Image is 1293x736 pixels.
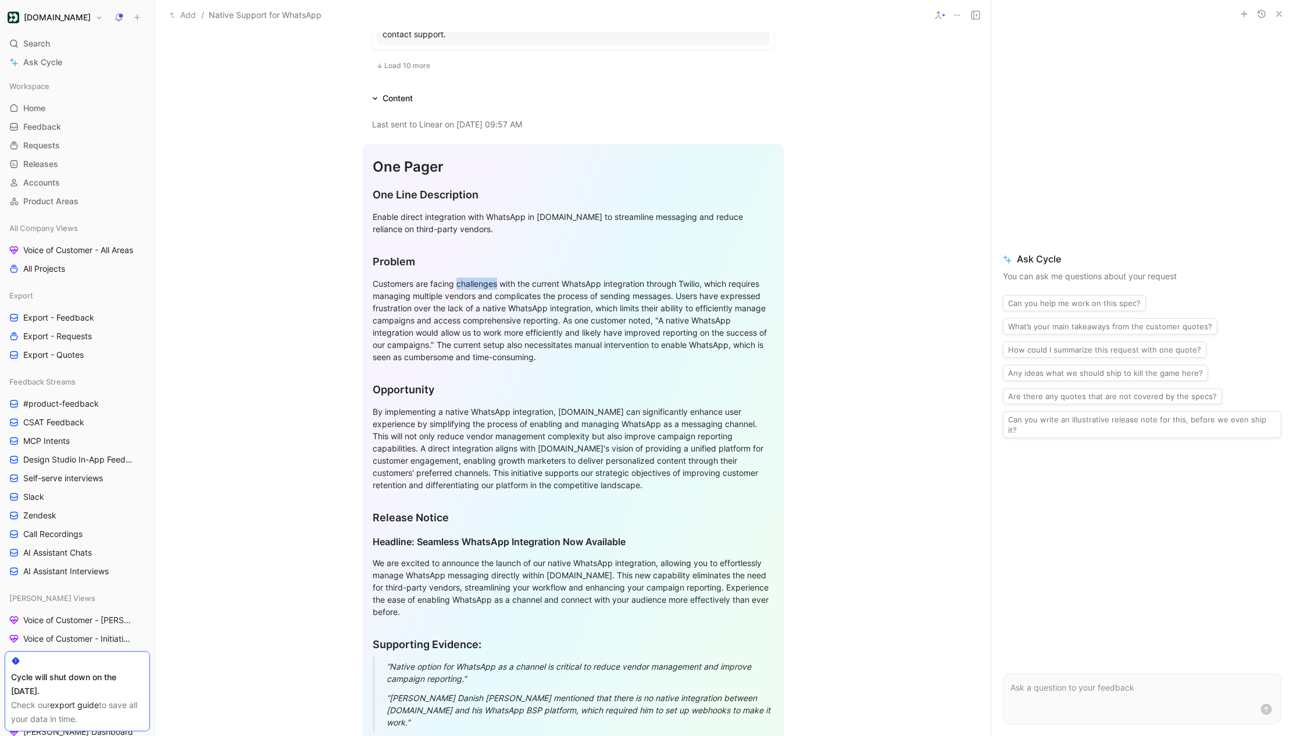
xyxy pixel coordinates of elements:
a: #product-feedback [5,395,150,413]
span: Releases [23,158,58,170]
a: export guide [50,700,99,710]
span: Export - Requests [23,330,92,342]
a: Releases [5,155,150,173]
button: Any ideas what we should ship to kill the game here? [1003,365,1208,381]
span: All Projects [23,263,65,275]
a: Call Recordings [5,525,150,543]
span: Export - Quotes [23,349,84,361]
div: Supporting Evidence: [373,637,774,652]
h1: [DOMAIN_NAME] [24,12,91,23]
a: Ask Cycle [5,54,150,71]
span: Requests [23,140,60,151]
a: Self-serve interviews [5,470,150,487]
button: Can you help me work on this spec? [1003,295,1146,311]
div: Feedback Streams#product-feedbackCSAT FeedbackMCP IntentsDesign Studio In-App FeedbackSelf-serve ... [5,373,150,580]
span: Native Support for WhatsApp [209,8,322,22]
span: Feedback [23,121,61,133]
span: Self-serve interviews [23,472,103,484]
span: Home [23,102,45,114]
button: Add [167,8,199,22]
button: How could I summarize this request with one quote? [1003,342,1206,358]
div: Workspace [5,77,150,95]
a: All Projects [5,260,150,278]
a: Zendesk [5,507,150,524]
button: What’s your main takeaways from the customer quotes? [1003,318,1217,335]
div: Opportunity [373,382,774,397]
span: Feedback Streams [9,376,76,387]
span: #product-feedback [23,398,99,410]
div: Export [5,287,150,304]
a: Export - Quotes [5,346,150,364]
span: Voice of Customer - All Areas [23,244,133,256]
span: / [201,8,204,22]
a: MCP Intents [5,432,150,450]
span: Export - Feedback [23,312,94,323]
div: Check our to save all your data in time. [11,698,144,726]
a: Design Studio In-App Feedback [5,451,150,468]
span: AI Assistant Interviews [23,566,109,577]
div: Headline: Seamless WhatsApp Integration Now Available [373,535,774,549]
span: Voice of Customer - Initiatives [23,633,134,645]
mark: Last sent to Linear on [DATE] 09:57 AM [372,119,522,129]
a: Feedback [5,118,150,136]
a: Export - Feedback [5,309,150,326]
button: Customer.io[DOMAIN_NAME] [5,9,106,26]
span: Slack [23,491,44,503]
span: Export [9,290,33,301]
div: All Company Views [5,219,150,237]
span: Workspace [9,80,49,92]
div: By implementing a native WhatsApp integration, [DOMAIN_NAME] can significantly enhance user exper... [373,406,774,491]
div: Cycle will shut down on the [DATE]. [11,670,144,698]
button: Can you write an illustrative release note for this, before we even ship it? [1003,411,1281,438]
span: [PERSON_NAME] Views [9,592,95,604]
span: Ask Cycle [1003,252,1281,266]
div: Search [5,35,150,52]
span: CSAT Feedback [23,417,84,428]
div: We are excited to announce the launch of our native WhatsApp integration, allowing you to effortl... [373,557,774,618]
button: Load 10 more [372,59,434,73]
span: MCP Intents [23,435,70,447]
a: Home [5,99,150,117]
a: AI Assistant Chats [5,544,150,561]
div: ExportExport - FeedbackExport - RequestsExport - Quotes [5,287,150,364]
a: Requests [5,137,150,154]
span: Load 10 more [384,61,430,70]
div: “Native option for WhatsApp as a channel is critical to reduce vendor management and improve camp... [387,660,788,685]
div: Release Notice [373,510,774,525]
div: Enable direct integration with WhatsApp in [DOMAIN_NAME] to streamline messaging and reduce relia... [373,211,774,235]
span: Call Recordings [23,528,83,540]
span: Design Studio In-App Feedback [23,454,135,465]
a: CSAT Feedback [5,414,150,431]
div: One Line Description [373,187,774,202]
a: Export - Requests [5,328,150,345]
div: Feedback Streams [5,373,150,390]
div: [PERSON_NAME] Views [5,589,150,607]
span: Zendesk [23,510,56,521]
span: AI Assistant Chats [23,547,92,559]
div: Problem [373,254,774,269]
a: AI Assistant Interviews [5,563,150,580]
div: “[PERSON_NAME] Danish [PERSON_NAME] mentioned that there is no native integration between [DOMAIN... [387,692,788,728]
span: Search [23,37,50,51]
span: Accounts [23,177,60,189]
a: Voice of Customer - [PERSON_NAME] [5,611,150,629]
div: All Company ViewsVoice of Customer - All AreasAll Projects [5,219,150,278]
div: Content [367,91,417,105]
a: Feedback to process - [PERSON_NAME] [5,649,150,666]
a: Voice of Customer - Initiatives [5,630,150,648]
div: Content [383,91,413,105]
div: Customers are facing challenges with the current WhatsApp integration through Twilio, which requi... [373,278,774,363]
p: You can ask me questions about your request [1003,269,1281,283]
a: Product Areas [5,193,150,210]
span: Product Areas [23,195,78,207]
a: Slack [5,488,150,506]
a: Voice of Customer - All Areas [5,241,150,259]
img: Customer.io [8,12,19,23]
a: Accounts [5,174,150,191]
button: Are there any quotes that are not covered by the specs? [1003,388,1222,404]
span: Ask Cycle [23,55,62,69]
div: One Pager [373,157,774,177]
span: All Company Views [9,222,78,234]
span: Voice of Customer - [PERSON_NAME] [23,614,136,626]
